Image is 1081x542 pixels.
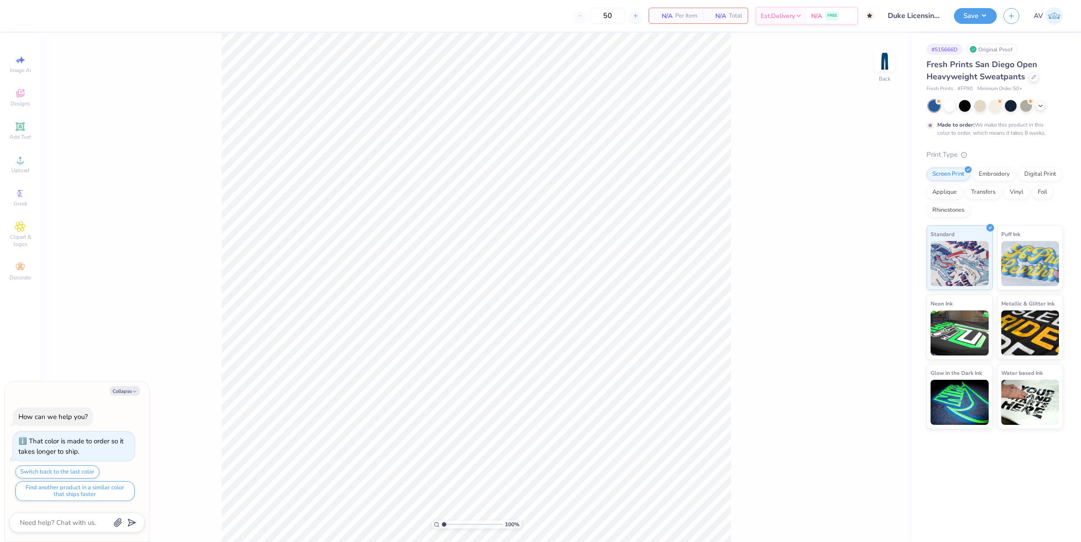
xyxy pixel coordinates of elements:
[15,465,100,478] button: Switch back to the last color
[9,133,31,141] span: Add Text
[11,167,29,174] span: Upload
[1004,186,1029,199] div: Vinyl
[958,85,973,93] span: # FP90
[1001,241,1059,286] img: Puff Ink
[927,168,970,181] div: Screen Print
[1034,7,1063,25] a: AV
[931,368,982,378] span: Glow in the Dark Ink
[1032,186,1053,199] div: Foil
[927,85,953,93] span: Fresh Prints
[1001,229,1020,239] span: Puff Ink
[954,8,997,24] button: Save
[931,229,954,239] span: Standard
[881,7,947,25] input: Untitled Design
[931,380,989,425] img: Glow in the Dark Ink
[1018,168,1062,181] div: Digital Print
[937,121,975,128] strong: Made to order:
[927,150,1063,160] div: Print Type
[931,241,989,286] img: Standard
[5,233,36,248] span: Clipart & logos
[15,481,135,501] button: Find another product in a similar color that ships faster
[1045,7,1063,25] img: Aargy Velasco
[761,11,795,21] span: Est. Delivery
[505,520,519,528] span: 100 %
[1001,380,1059,425] img: Water based Ink
[927,59,1037,82] span: Fresh Prints San Diego Open Heavyweight Sweatpants
[937,121,1048,137] div: We make this product in this color to order, which means it takes 8 weeks.
[14,200,27,207] span: Greek
[10,67,31,74] span: Image AI
[9,274,31,281] span: Decorate
[967,44,1017,55] div: Original Proof
[876,52,894,70] img: Back
[675,11,697,21] span: Per Item
[1001,299,1054,308] span: Metallic & Glitter Ink
[927,44,963,55] div: # 515666D
[1034,11,1043,21] span: AV
[879,75,890,83] div: Back
[654,11,672,21] span: N/A
[1001,310,1059,355] img: Metallic & Glitter Ink
[927,204,970,217] div: Rhinestones
[965,186,1001,199] div: Transfers
[973,168,1016,181] div: Embroidery
[18,437,123,456] div: That color is made to order so it takes longer to ship.
[827,13,837,19] span: FREE
[729,11,742,21] span: Total
[1001,368,1043,378] span: Water based Ink
[927,186,963,199] div: Applique
[977,85,1022,93] span: Minimum Order: 50 +
[590,8,625,24] input: – –
[811,11,822,21] span: N/A
[931,299,953,308] span: Neon Ink
[18,412,88,421] div: How can we help you?
[708,11,726,21] span: N/A
[10,100,30,107] span: Designs
[110,386,140,396] button: Collapse
[931,310,989,355] img: Neon Ink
